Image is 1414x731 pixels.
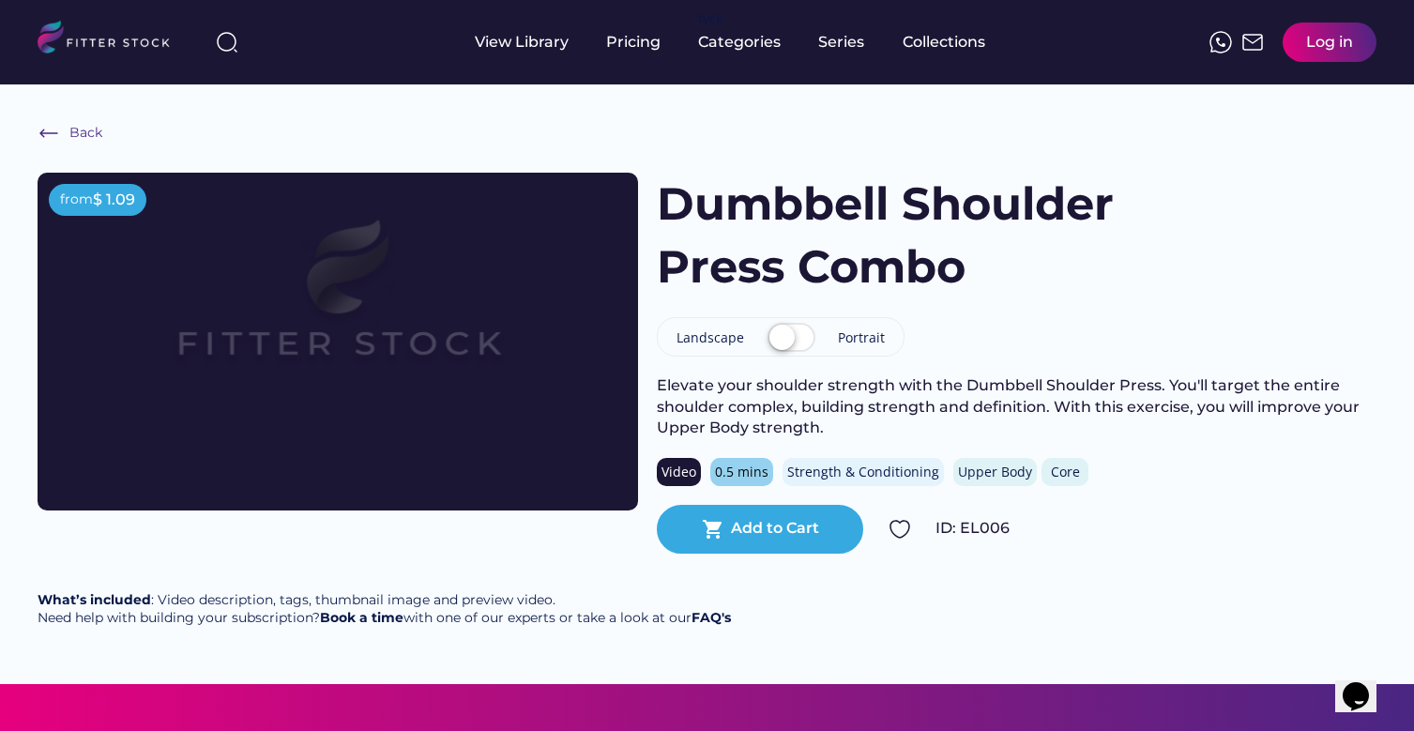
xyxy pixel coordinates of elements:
[98,173,578,443] img: Frame%2079%20%281%29.svg
[935,518,1376,539] div: ID: EL006
[818,32,865,53] div: Series
[903,32,985,53] div: Collections
[692,609,731,626] a: FAQ's
[60,190,93,209] div: from
[475,32,569,53] div: View Library
[661,463,696,481] div: Video
[38,591,151,608] strong: What’s included
[698,32,781,53] div: Categories
[889,518,911,541] img: Group%201000002324.svg
[93,190,135,210] div: $ 1.09
[606,32,661,53] div: Pricing
[1209,31,1232,53] img: meteor-icons_whatsapp%20%281%29.svg
[1306,32,1353,53] div: Log in
[1335,656,1395,712] iframe: chat widget
[702,518,724,541] button: shopping_cart
[38,122,60,145] img: Frame%20%286%29.svg
[677,328,744,347] div: Landscape
[38,591,731,628] div: : Video description, tags, thumbnail image and preview video. Need help with building your subscr...
[38,21,186,59] img: LOGO.svg
[715,463,768,481] div: 0.5 mins
[69,124,102,143] div: Back
[320,609,403,626] a: Book a time
[731,518,819,539] div: Add to Cart
[216,31,238,53] img: search-normal%203.svg
[1241,31,1264,53] img: Frame%2051.svg
[958,463,1032,481] div: Upper Body
[787,463,939,481] div: Strength & Conditioning
[657,375,1376,438] div: Elevate your shoulder strength with the Dumbbell Shoulder Press. You'll target the entire shoulde...
[838,328,885,347] div: Portrait
[657,173,1196,298] h1: Dumbbell Shoulder Press Combo
[1046,463,1084,481] div: Core
[698,9,722,28] div: fvck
